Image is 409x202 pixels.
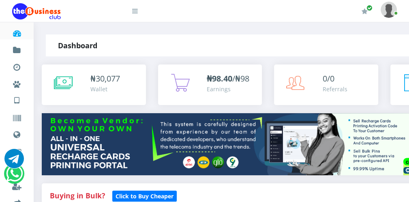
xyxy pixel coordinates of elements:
[58,41,97,50] strong: Dashboard
[112,191,177,200] a: Click to Buy Cheaper
[366,5,373,11] span: Renew/Upgrade Subscription
[12,175,21,195] a: Register a Referral
[12,73,21,92] a: Miscellaneous Payments
[4,155,24,168] a: Chat for support
[12,39,21,58] a: Fund wallet
[12,123,21,144] a: Data
[12,3,61,19] img: Logo
[323,85,347,93] div: Referrals
[207,85,249,93] div: Earnings
[31,101,99,115] a: International VTU
[362,8,368,15] i: Renew/Upgrade Subscription
[12,56,21,75] a: Transactions
[207,73,249,84] span: /₦98
[42,64,146,105] a: ₦30,077 Wallet
[116,192,173,200] b: Click to Buy Cheaper
[90,85,120,93] div: Wallet
[96,73,120,84] span: 30,077
[12,107,21,127] a: Vouchers
[90,73,120,85] div: ₦
[31,89,99,103] a: Nigerian VTU
[323,73,334,84] span: 0/0
[12,22,21,41] a: Dashboard
[158,64,262,105] a: ₦98.40/₦98 Earnings
[274,64,378,105] a: 0/0 Referrals
[12,141,21,161] a: Cable TV, Electricity
[381,2,397,17] img: User
[6,170,23,183] a: Chat for support
[50,191,105,200] strong: Buying in Bulk?
[207,73,232,84] b: ₦98.40
[12,89,21,110] a: VTU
